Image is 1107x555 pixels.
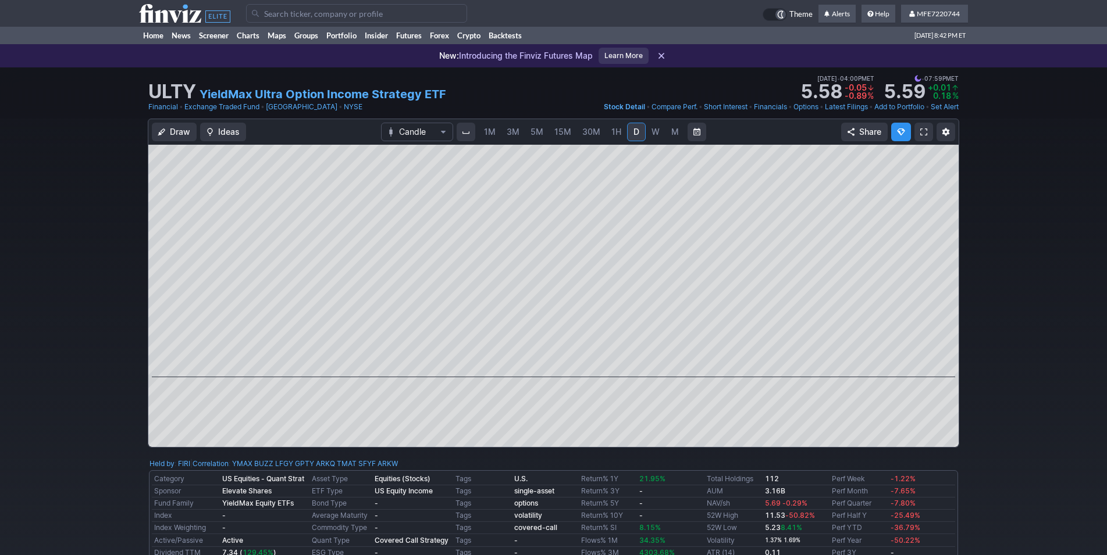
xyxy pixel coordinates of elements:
[222,499,294,507] b: YieldMax Equity ETFs
[514,486,554,495] a: single-asset
[152,522,220,534] td: Index Weighting
[309,510,372,522] td: Average Maturity
[933,91,951,101] span: 0.18
[222,511,226,520] b: -
[290,27,322,44] a: Groups
[604,102,645,111] span: Stock Detail
[275,458,293,470] a: LFGY
[501,123,525,141] a: 3M
[195,27,233,44] a: Screener
[337,458,357,470] a: TMAT
[820,101,824,113] span: •
[184,101,259,113] a: Exchange Traded Fund
[295,458,314,470] a: GPTY
[937,123,955,141] button: Chart Settings
[763,8,813,21] a: Theme
[222,536,243,545] b: Active
[830,473,888,485] td: Perf Week
[152,497,220,510] td: Fund Family
[639,486,643,495] b: -
[646,123,665,141] a: W
[627,123,646,141] a: D
[200,123,246,141] button: Ideas
[514,536,518,545] b: -
[579,485,638,497] td: Return% 3Y
[453,534,512,547] td: Tags
[639,536,665,545] span: 34.35%
[765,537,800,543] small: 1.37% 1.69%
[453,473,512,485] td: Tags
[485,27,526,44] a: Backtests
[316,458,335,470] a: ARKQ
[793,101,818,113] a: Options
[639,511,643,520] b: -
[453,497,512,510] td: Tags
[599,48,649,64] a: Learn More
[830,534,888,547] td: Perf Year
[765,511,815,520] b: 11.53
[152,510,220,522] td: Index
[150,458,190,470] div: :
[168,27,195,44] a: News
[453,522,512,534] td: Tags
[579,473,638,485] td: Return% 1Y
[765,499,781,507] span: 5.69
[869,101,873,113] span: •
[952,91,959,101] span: %
[439,50,593,62] p: Introducing the Finviz Futures Map
[170,126,190,138] span: Draw
[514,511,542,520] a: volatility
[152,534,220,547] td: Active/Passive
[652,127,660,137] span: W
[179,101,183,113] span: •
[646,101,650,113] span: •
[375,511,378,520] b: -
[639,474,665,483] span: 21.95%
[639,499,643,507] b: -
[554,127,571,137] span: 15M
[152,123,197,141] button: Draw
[514,474,528,483] b: U.S.
[378,458,398,470] a: ARKW
[914,123,933,141] a: Fullscreen
[361,27,392,44] a: Insider
[891,123,911,141] button: Explore new features
[453,485,512,497] td: Tags
[193,459,229,468] a: Correlation
[190,458,398,470] div: | :
[322,27,361,44] a: Portfolio
[652,101,697,113] a: Compare Perf.
[309,497,372,510] td: Bond Type
[232,458,252,470] a: YMAX
[704,534,763,547] td: Volatility
[426,27,453,44] a: Forex
[928,83,951,92] span: +0.01
[178,458,190,470] a: FIRI
[148,101,178,113] a: Financial
[479,123,501,141] a: 1M
[765,486,785,495] b: 3.16B
[859,126,881,138] span: Share
[525,123,549,141] a: 5M
[453,27,485,44] a: Crypto
[704,485,763,497] td: AUM
[222,474,304,483] b: US Equities - Quant Strat
[606,123,627,141] a: 1H
[901,5,968,23] a: MFE7220744
[884,83,926,101] strong: 5.59
[381,123,453,141] button: Chart Type
[845,91,867,101] span: -0.89
[261,101,265,113] span: •
[358,458,376,470] a: SFYF
[309,522,372,534] td: Commodity Type
[399,126,435,138] span: Candle
[514,499,538,507] b: options
[484,127,496,137] span: 1M
[837,73,840,84] span: •
[891,511,920,520] span: -25.49%
[830,510,888,522] td: Perf Half Y
[514,523,557,532] a: covered-call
